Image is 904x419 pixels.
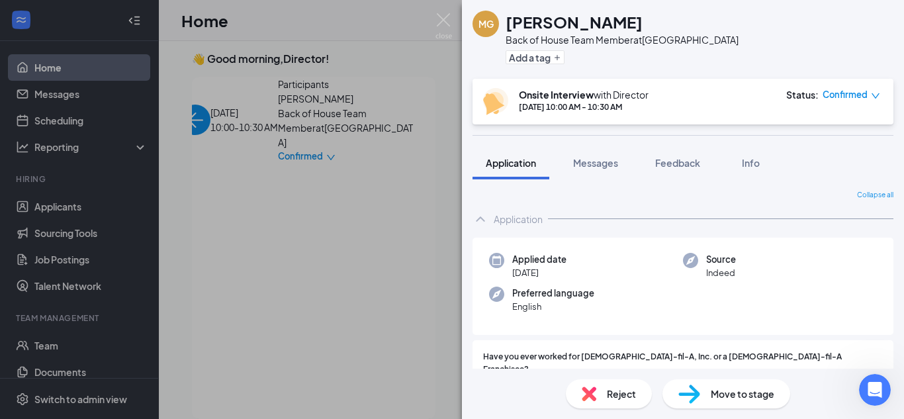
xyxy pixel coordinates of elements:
img: Profile image for CJ [114,21,140,48]
span: Collapse all [857,190,893,201]
img: Profile image for Adrian [64,21,90,48]
b: Onsite Interview [519,89,594,101]
button: Messages [99,46,199,99]
h1: [PERSON_NAME] [506,11,643,33]
svg: Plus [553,54,561,62]
span: Applied date [512,253,566,266]
span: Info [742,157,760,169]
span: [DATE] [512,266,566,279]
div: MG [478,17,494,30]
span: Messages [573,157,618,169]
div: [DATE] 10:00 AM - 10:30 AM [519,101,649,113]
img: logo [26,34,37,36]
span: Feedback [655,157,700,169]
div: Status : [786,88,819,101]
span: Move to stage [711,387,774,401]
button: PlusAdd a tag [506,50,565,64]
span: Confirmed [823,88,868,101]
span: Home [34,79,64,89]
span: down [871,91,880,101]
span: Application [486,157,536,169]
img: Profile image for Sarah [89,21,115,48]
svg: ChevronUp [473,211,488,227]
div: Back of House Team Member at [GEOGRAPHIC_DATA] [506,33,739,46]
span: Preferred language [512,287,594,300]
span: Reject [607,387,636,401]
iframe: Intercom live chat [859,374,891,406]
div: Close [161,21,185,45]
span: Have you ever worked for [DEMOGRAPHIC_DATA]-fil-A, Inc. or a [DEMOGRAPHIC_DATA]-fil-A Franchisee? [483,351,883,376]
span: Indeed [706,266,736,279]
div: with Director [519,88,649,101]
span: Source [706,253,736,266]
span: English [512,300,594,313]
span: Messages [126,79,172,89]
div: Application [494,212,543,226]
